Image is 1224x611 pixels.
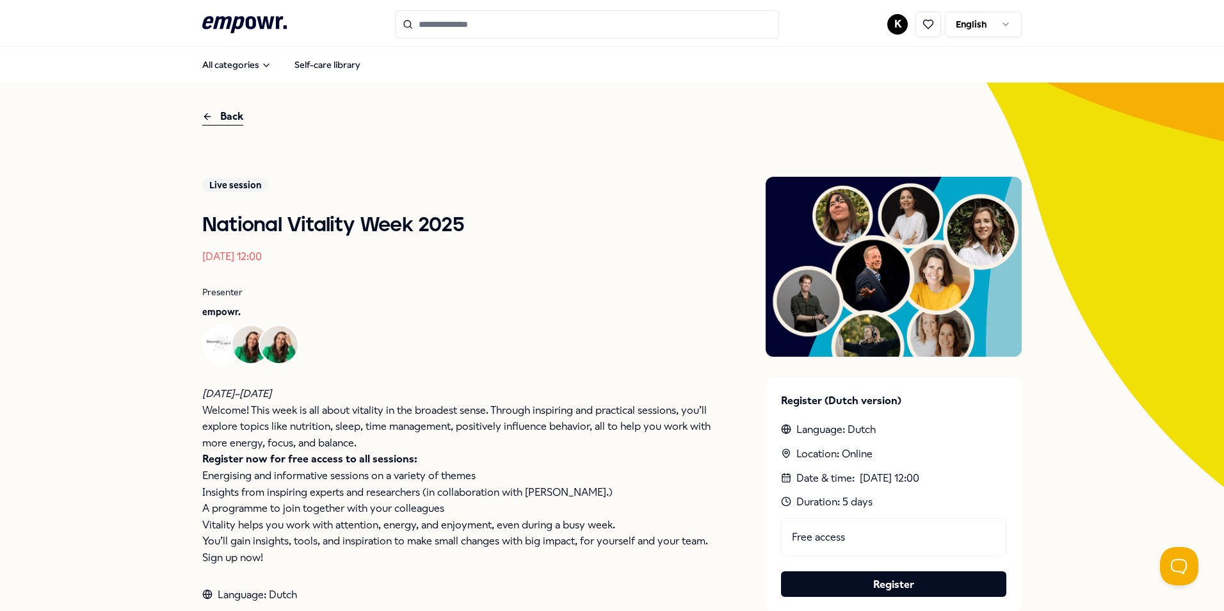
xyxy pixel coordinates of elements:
[232,326,270,363] img: Avatar
[202,587,714,603] div: Language: Dutch
[202,468,714,484] p: Energising and informative sessions on a variety of themes
[261,326,298,363] img: Avatar
[202,517,714,534] p: Vitality helps you work with attention, energy, and enjoyment, even during a busy week.
[1160,547,1198,585] iframe: Help Scout Beacon - Open
[781,571,1006,597] button: Register
[202,108,243,126] div: Back
[766,177,1022,357] img: Presenter image
[202,453,417,465] strong: Register now for free access to all sessions:
[202,550,714,566] p: Sign up now!
[781,518,1006,557] div: Free access
[202,285,714,299] p: Presenter
[781,470,1006,487] div: Date & time :
[781,421,1006,438] div: Language: Dutch
[781,494,1006,510] div: Duration: 5 days
[192,52,282,77] button: All categories
[395,10,779,38] input: Search for products, categories or subcategories
[860,470,919,487] time: [DATE] 12:00
[202,250,262,263] time: [DATE] 12:00
[202,484,714,501] p: Insights from inspiring experts and researchers (in collaboration with [PERSON_NAME].)
[202,213,714,238] h1: National Vitality Week 2025
[781,393,1006,409] p: Register (Dutch version)
[202,305,714,319] p: empowr.
[781,446,1006,462] div: Location: Online
[202,533,714,550] p: You’ll gain insights, tools, and inspiration to make small changes with big impact, for yourself ...
[202,387,271,400] em: [DATE]–[DATE]
[791,576,996,593] a: Register
[204,326,241,363] img: Avatar
[202,402,714,452] p: Welcome! This week is all about vitality in the broadest sense. Through inspiring and practical s...
[887,14,908,35] button: K
[202,178,268,192] div: Live session
[284,52,371,77] a: Self-care library
[192,52,371,77] nav: Main
[202,500,714,517] p: A programme to join together with your colleagues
